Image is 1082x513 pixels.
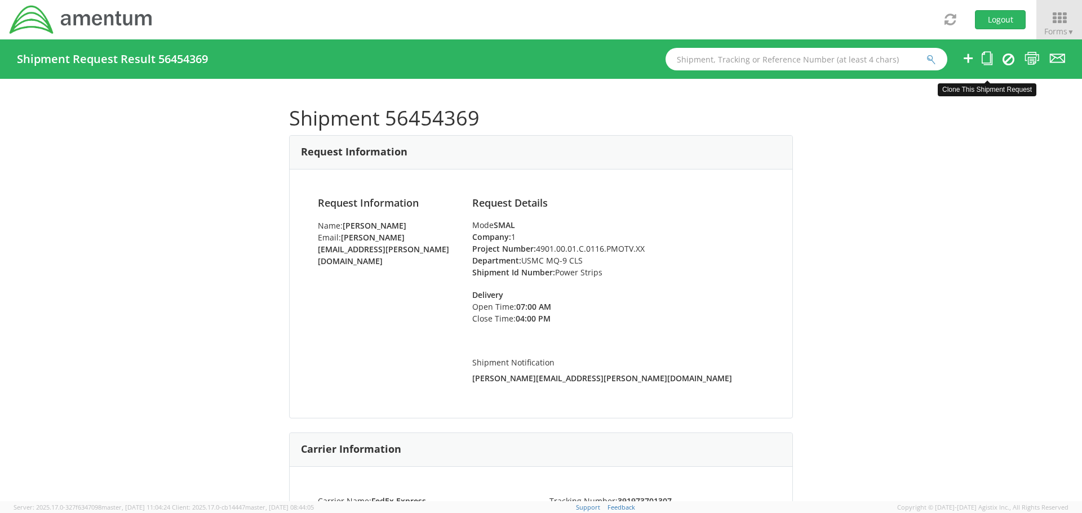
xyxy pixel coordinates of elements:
[318,232,449,266] strong: [PERSON_NAME][EMAIL_ADDRESS][PERSON_NAME][DOMAIN_NAME]
[472,198,764,209] h4: Request Details
[472,301,586,313] li: Open Time:
[14,503,170,511] span: Server: 2025.17.0-327f6347098
[472,255,521,266] strong: Department:
[245,503,314,511] span: master, [DATE] 08:44:05
[101,503,170,511] span: master, [DATE] 11:04:24
[301,444,401,455] h3: Carrier Information
[472,243,536,254] strong: Project Number:
[343,220,406,231] strong: [PERSON_NAME]
[975,10,1026,29] button: Logout
[541,495,773,507] li: Tracking Number:
[289,107,793,130] h1: Shipment 56454369
[472,231,764,243] li: 1
[472,255,764,266] li: USMC MQ-9 CLS
[472,220,764,231] div: Mode
[576,503,600,511] a: Support
[938,83,1036,96] div: Clone This Shipment Request
[1044,26,1074,37] span: Forms
[472,289,503,300] strong: Delivery
[318,198,455,209] h4: Request Information
[516,301,551,312] strong: 07:00 AM
[516,313,551,324] strong: 04:00 PM
[8,4,154,35] img: dyn-intl-logo-049831509241104b2a82.png
[1067,27,1074,37] span: ▼
[309,495,541,507] li: Carrier Name:
[301,146,407,158] h3: Request Information
[318,220,455,231] li: Name:
[618,496,672,506] strong: 391973701307
[494,220,515,230] strong: SMAL
[472,267,555,278] strong: Shipment Id Number:
[607,503,635,511] a: Feedback
[472,358,764,367] h5: Shipment Notification
[17,53,208,65] h4: Shipment Request Result 56454369
[472,313,586,324] li: Close Time:
[472,373,732,383] strong: [PERSON_NAME][EMAIL_ADDRESS][PERSON_NAME][DOMAIN_NAME]
[172,503,314,511] span: Client: 2025.17.0-cb14447
[472,231,511,242] strong: Company:
[472,243,764,255] li: 4901.00.01.C.0116.PMOTV.XX
[318,231,455,267] li: Email:
[472,266,764,278] li: Power Strips
[897,503,1068,512] span: Copyright © [DATE]-[DATE] Agistix Inc., All Rights Reserved
[666,48,947,70] input: Shipment, Tracking or Reference Number (at least 4 chars)
[371,496,426,506] strong: FedEx Express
